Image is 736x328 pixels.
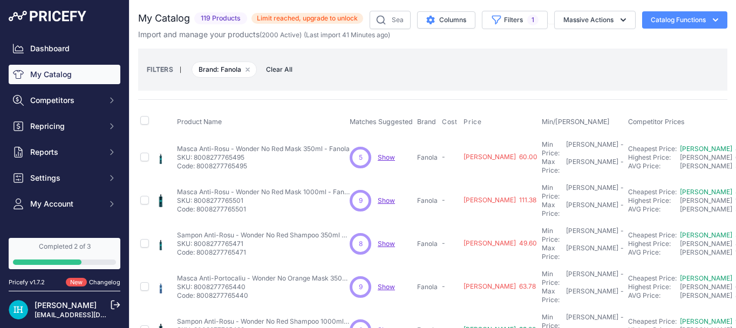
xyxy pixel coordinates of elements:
a: 2000 Active [262,31,299,39]
span: [PERSON_NAME] 60.00 [464,153,537,161]
div: - [618,287,624,304]
p: SKU: 8008277765495 [177,153,350,162]
div: - [618,183,624,201]
button: Clear All [261,64,298,75]
p: SKU: 8008277765471 [177,240,350,248]
button: Price [464,118,483,126]
div: Highest Price: [628,240,680,248]
div: [PERSON_NAME] 3,766.13 [680,205,732,214]
span: Settings [30,173,101,183]
span: Reports [30,147,101,158]
span: New [66,278,87,287]
span: 9 [359,196,363,206]
a: Cheapest Price: [628,274,677,282]
div: AVG Price: [628,291,680,300]
a: Changelog [89,278,120,286]
div: [PERSON_NAME] [566,270,618,287]
span: Show [378,196,395,204]
a: [EMAIL_ADDRESS][DOMAIN_NAME] [35,311,147,319]
div: AVG Price: [628,248,680,257]
span: Cost [442,118,457,126]
span: - [442,239,445,247]
span: Brand [417,118,436,126]
p: Masca Anti-Portocaliu - Wonder No Orange Mask 350ml - [GEOGRAPHIC_DATA] [177,274,350,283]
a: [PERSON_NAME] [35,300,97,310]
span: 1 [527,15,539,25]
div: [PERSON_NAME] [566,183,618,201]
p: Sampon Anti-Rosu - Wonder No Red Shampoo 1000ml - Fanola [177,317,350,326]
span: 119 Products [194,12,247,25]
span: 9 [359,282,363,292]
input: Search [370,11,411,29]
p: Fanola [417,196,438,205]
a: Dashboard [9,39,120,58]
nav: Sidebar [9,39,120,298]
p: Masca Anti-Rosu - Wonder No Red Mask 350ml - Fanola [177,145,350,153]
p: Code: 8008277765501 [177,205,350,214]
span: [PERSON_NAME] 49.60 [464,239,537,247]
h2: My Catalog [138,11,190,26]
div: [PERSON_NAME] [566,227,618,244]
p: Masca Anti-Rosu - Wonder No Red Mask 1000ml - Fanola [177,188,350,196]
a: Show [378,283,395,291]
button: Reports [9,142,120,162]
div: [PERSON_NAME] 3,020.00 [680,162,732,170]
button: Columns [417,11,475,29]
button: Settings [9,168,120,188]
div: Max Price: [542,244,564,261]
div: Max Price: [542,287,564,304]
p: Code: 8008277765495 [177,162,350,170]
a: Cheapest Price: [628,188,677,196]
a: Cheapest Price: [628,317,677,325]
div: [PERSON_NAME] 1,060.41 [680,248,732,257]
span: Repricing [30,121,101,132]
a: Show [378,153,395,161]
div: Completed 2 of 3 [13,242,116,251]
div: Highest Price: [628,196,680,205]
span: 5 [359,153,363,162]
div: Highest Price: [628,283,680,291]
small: FILTERS [147,65,173,73]
span: My Account [30,199,101,209]
span: - [442,282,445,290]
div: [PERSON_NAME] 886.49 [680,291,732,300]
button: Catalog Functions [642,11,727,29]
p: SKU: 8008277765440 [177,283,350,291]
div: - [618,158,624,175]
div: Min Price: [542,270,564,287]
span: Price [464,118,481,126]
div: Max Price: [542,201,564,218]
a: Show [378,240,395,248]
div: [PERSON_NAME] [566,287,618,304]
a: Cheapest Price: [628,145,677,153]
div: Max Price: [542,158,564,175]
div: Highest Price: [628,153,680,162]
p: Code: 8008277765471 [177,248,350,257]
small: | [173,66,188,73]
span: Competitors [30,95,101,106]
a: My Catalog [9,65,120,84]
div: - [618,140,624,158]
button: Filters1 [482,11,548,29]
p: Fanola [417,153,438,162]
img: Pricefy Logo [9,11,86,22]
span: 8 [359,239,363,249]
button: Repricing [9,117,120,136]
div: [PERSON_NAME] [566,158,618,175]
div: - [618,227,624,244]
div: Min Price: [542,183,564,201]
p: Sampon Anti-Rosu - Wonder No Red Shampoo 350ml - [GEOGRAPHIC_DATA] [177,231,350,240]
span: - [442,196,445,204]
button: Cost [442,118,459,126]
p: Code: 8008277765440 [177,291,350,300]
span: [PERSON_NAME] 111.38 [464,196,536,204]
a: Cheapest Price: [628,231,677,239]
div: - [618,201,624,218]
div: Min Price: [542,140,564,158]
a: Completed 2 of 3 [9,238,120,269]
div: - [618,244,624,261]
